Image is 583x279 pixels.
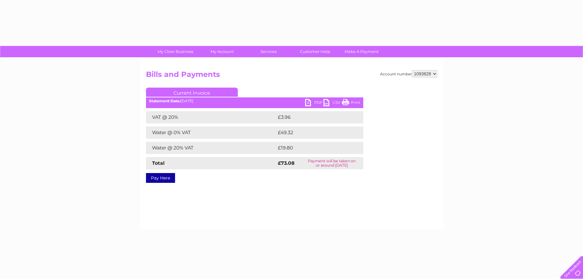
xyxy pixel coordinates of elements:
td: Water @ 0% VAT [146,126,276,139]
td: £19.80 [276,142,351,154]
a: Services [243,46,294,57]
a: Customer Help [290,46,340,57]
h2: Bills and Payments [146,70,437,82]
td: Payment will be taken on or around [DATE] [301,157,363,169]
a: Current Invoice [146,88,238,97]
a: My Account [197,46,247,57]
div: Account number [380,70,437,77]
b: Statement Date: [149,99,181,103]
td: VAT @ 20% [146,111,276,123]
td: £3.96 [276,111,349,123]
strong: Total [152,160,165,166]
a: Print [342,99,360,108]
td: Water @ 20% VAT [146,142,276,154]
td: £49.32 [276,126,351,139]
strong: £73.08 [278,160,294,166]
a: PDF [305,99,323,108]
a: My Clear Business [150,46,201,57]
a: Pay Here [146,173,175,183]
div: [DATE] [146,99,363,103]
a: CSV [323,99,342,108]
a: Make A Payment [336,46,387,57]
